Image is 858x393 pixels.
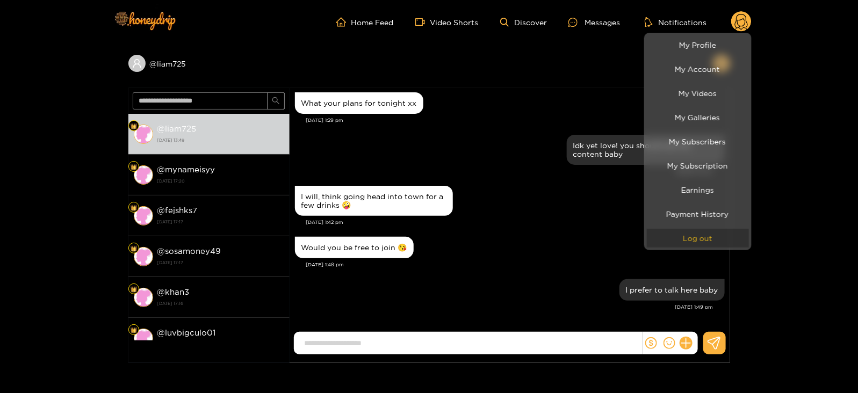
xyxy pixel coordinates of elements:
a: Earnings [647,180,749,199]
button: Log out [647,229,749,248]
a: My Subscription [647,156,749,175]
a: My Profile [647,35,749,54]
a: My Videos [647,84,749,103]
a: My Galleries [647,108,749,127]
a: My Subscribers [647,132,749,151]
a: My Account [647,60,749,78]
a: Payment History [647,205,749,223]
